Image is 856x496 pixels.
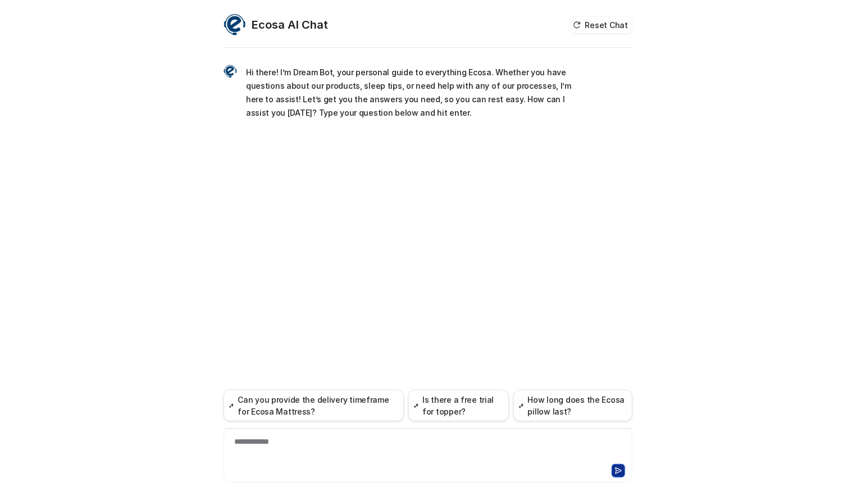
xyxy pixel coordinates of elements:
button: How long does the Ecosa pillow last? [513,390,632,421]
img: Widget [224,13,246,36]
button: Reset Chat [570,17,632,33]
h2: Ecosa AI Chat [252,17,328,33]
button: Can you provide the delivery timeframe for Ecosa Mattress? [224,390,404,421]
img: Widget [224,65,237,78]
p: Hi there! I’m Dream Bot, your personal guide to everything Ecosa. Whether you have questions abou... [246,66,575,120]
button: Is there a free trial for topper? [408,390,509,421]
